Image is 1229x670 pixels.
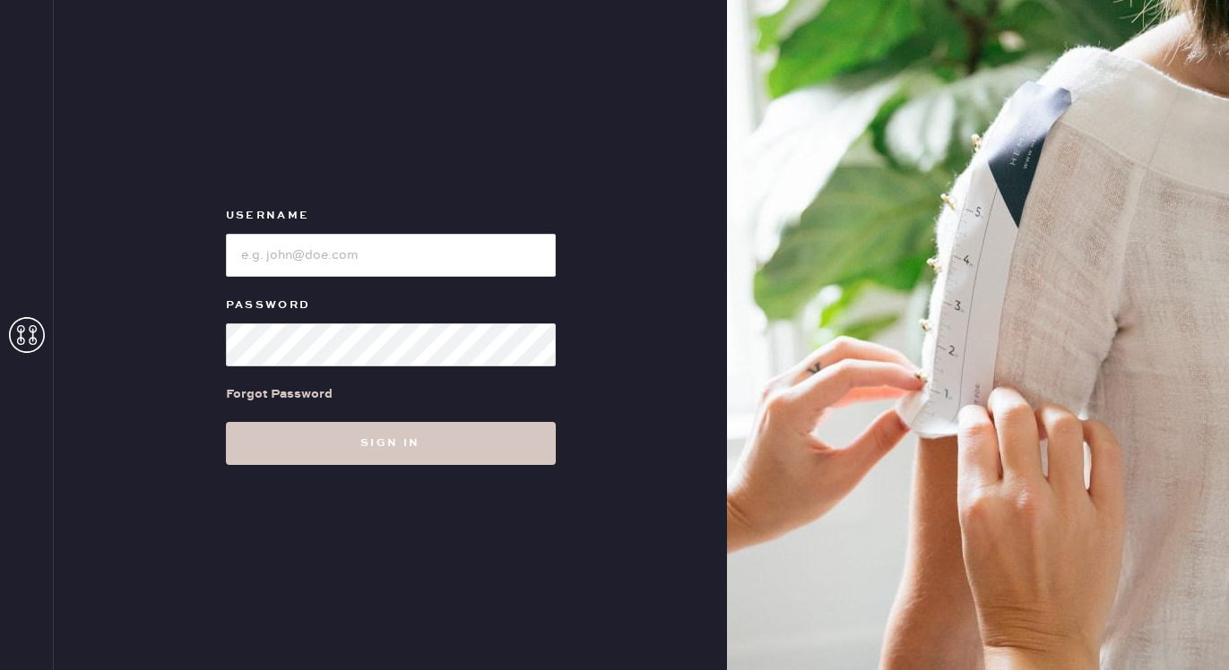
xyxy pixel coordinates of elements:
label: Username [226,205,556,227]
button: Sign in [226,422,556,465]
label: Password [226,295,556,316]
input: e.g. john@doe.com [226,234,556,277]
a: Forgot Password [226,366,333,422]
div: Forgot Password [226,384,333,404]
